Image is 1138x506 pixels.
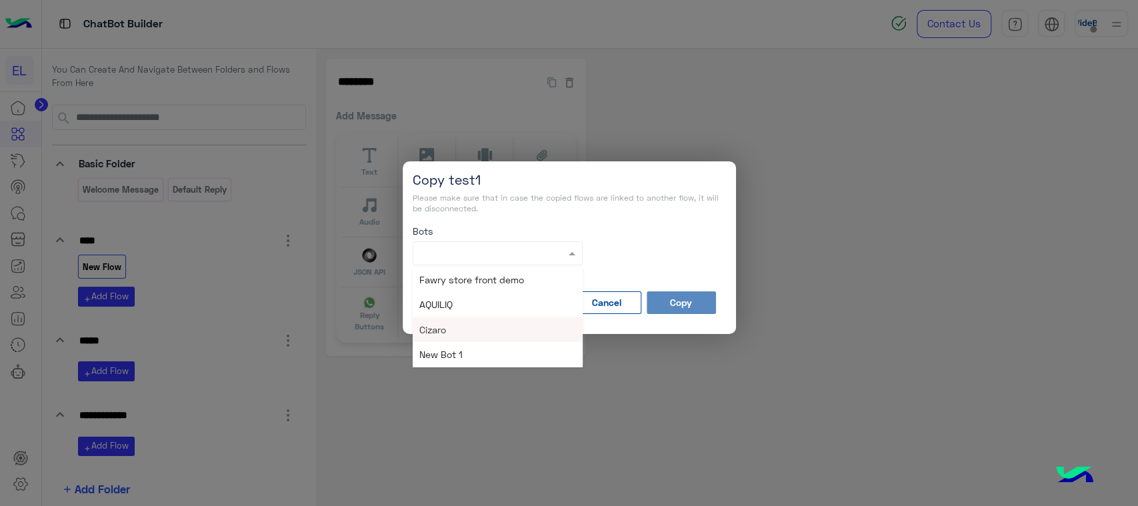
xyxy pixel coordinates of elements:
[419,324,446,335] span: Cizaro
[413,267,583,367] ng-dropdown-panel: Options list
[413,171,726,187] h3: Copy test1
[572,291,641,314] button: Cancel
[647,291,716,314] button: Copy
[419,349,463,360] span: New Bot 1
[1051,453,1098,499] img: hulul-logo.png
[419,274,524,285] span: Fawry store front demo
[419,299,453,310] span: AQUILIQ
[413,226,433,237] label: Bots
[413,193,726,214] p: Please make sure that in case the copied flows are linked to another flow, it will be disconnected.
